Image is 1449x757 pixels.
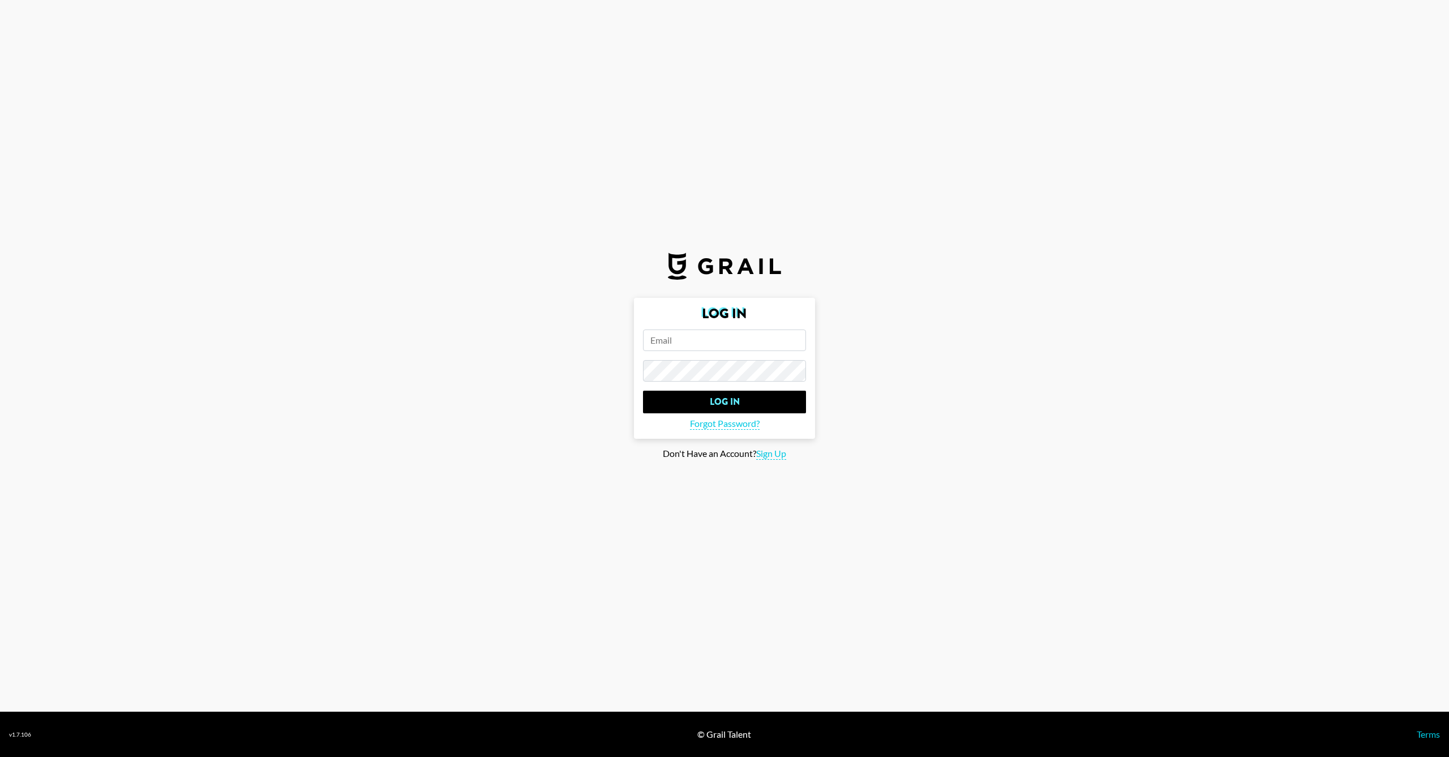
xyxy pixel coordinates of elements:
[9,731,31,738] div: v 1.7.106
[1417,729,1440,739] a: Terms
[643,307,806,320] h2: Log In
[697,729,751,740] div: © Grail Talent
[9,448,1440,460] div: Don't Have an Account?
[668,253,781,280] img: Grail Talent Logo
[690,418,760,430] span: Forgot Password?
[756,448,786,460] span: Sign Up
[643,330,806,351] input: Email
[643,391,806,413] input: Log In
